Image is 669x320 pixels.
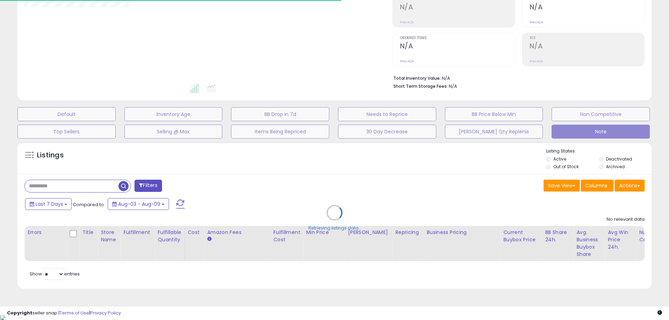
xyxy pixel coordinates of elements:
a: Terms of Use [60,310,89,316]
small: Prev: N/A [400,20,414,24]
button: Default [17,107,116,121]
span: Ordered Items [400,36,515,40]
small: Prev: N/A [530,59,543,63]
a: Privacy Policy [90,310,121,316]
h2: N/A [400,3,515,13]
div: seller snap | | [7,310,121,317]
button: Top Sellers [17,125,116,139]
small: Prev: N/A [530,20,543,24]
button: BB Drop in 7d [231,107,329,121]
button: 30 Day Decrease [338,125,436,139]
button: Needs to Reprice [338,107,436,121]
span: ROI [530,36,644,40]
button: BB Price Below Min [445,107,543,121]
b: Short Term Storage Fees: [393,83,448,89]
button: Inventory Age [124,107,223,121]
span: N/A [449,83,457,89]
button: Note [552,125,650,139]
button: [PERSON_NAME] Qty Replenis [445,125,543,139]
strong: Copyright [7,310,32,316]
div: Retrieving listings data.. [308,225,361,231]
li: N/A [393,73,639,82]
h2: N/A [530,3,644,13]
small: Prev: N/A [400,59,414,63]
button: Non Competitive [552,107,650,121]
button: Items Being Repriced [231,125,329,139]
h2: N/A [400,42,515,52]
b: Total Inventory Value: [393,75,441,81]
button: Selling @ Max [124,125,223,139]
h2: N/A [530,42,644,52]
